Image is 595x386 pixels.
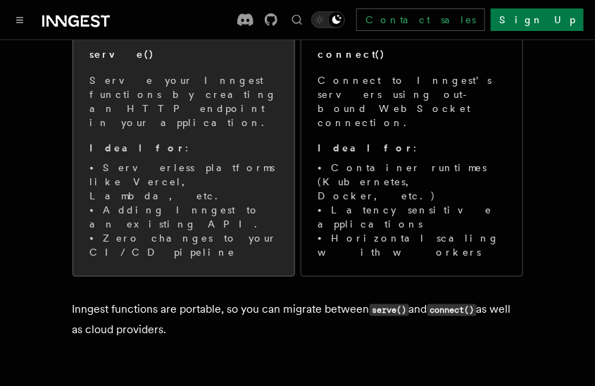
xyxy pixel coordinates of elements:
p: Inngest functions are portable, so you can migrate between and as well as cloud providers. [73,299,523,340]
strong: Ideal for [318,142,414,154]
code: connect() [427,304,477,316]
p: Serve your Inngest functions by creating an HTTP endpoint in your application. [90,73,277,130]
a: Contact sales [356,8,485,31]
li: Container runtimes (Kubernetes, Docker, etc.) [318,161,506,203]
p: : [90,141,277,155]
strong: Ideal for [90,142,186,154]
p: Connect to Inngest's servers using out-bound WebSocket connection. [318,73,506,130]
li: Horizontal scaling with workers [318,231,506,259]
button: Toggle dark mode [311,11,345,28]
a: connect()Connect to Inngest's servers using out-bound WebSocket connection.Ideal for:Container ru... [301,30,523,277]
h2: connect() [318,47,386,61]
button: Find something... [289,11,306,28]
code: serve() [370,304,409,316]
h2: serve() [90,47,155,61]
a: serve()Serve your Inngest functions by creating an HTTP endpoint in your application.Ideal for:Se... [73,30,295,277]
li: Zero changes to your CI/CD pipeline [90,231,277,259]
li: Serverless platforms like Vercel, Lambda, etc. [90,161,277,203]
button: Toggle navigation [11,11,28,28]
li: Latency sensitive applications [318,203,506,231]
a: Sign Up [491,8,584,31]
li: Adding Inngest to an existing API. [90,203,277,231]
p: : [318,141,506,155]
